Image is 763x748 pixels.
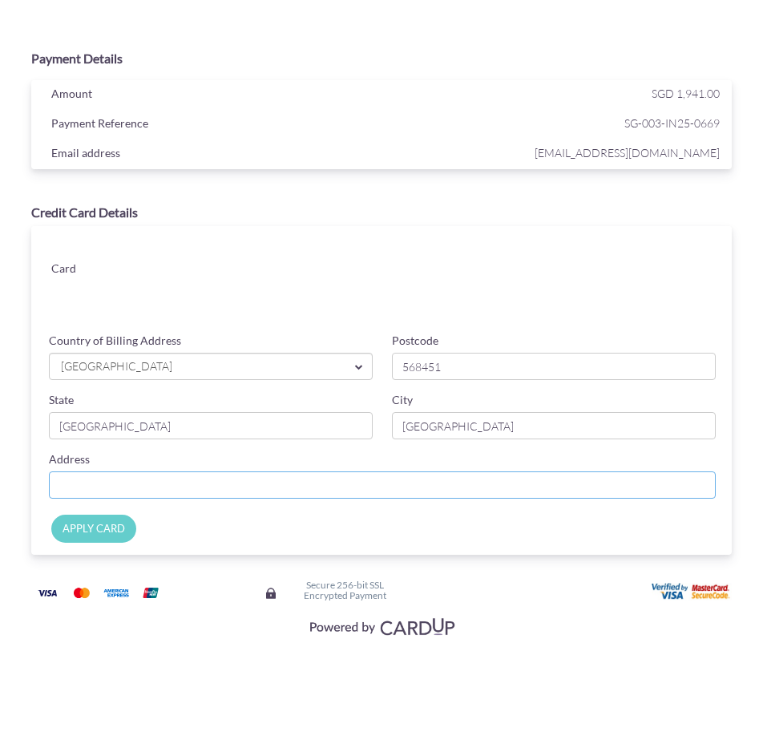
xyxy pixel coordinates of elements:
[282,277,468,305] iframe: Secure card expiration date input frame
[49,353,373,380] a: [GEOGRAPHIC_DATA]
[49,333,181,349] label: Country of Billing Address
[39,258,270,282] div: Card
[652,583,732,600] img: User card
[31,583,63,603] img: Visa
[443,143,720,163] span: [EMAIL_ADDRESS][DOMAIN_NAME]
[49,392,74,408] label: State
[304,580,386,600] h6: Secure 256-bit SSL Encrypted Payment
[39,143,443,167] div: Email address
[31,50,732,68] div: Payment Details
[66,583,98,603] img: Mastercard
[264,587,277,600] img: Secure lock
[59,358,332,375] span: [GEOGRAPHIC_DATA]
[301,612,462,641] img: Visa, Mastercard
[39,83,443,107] div: Amount
[652,87,720,100] span: SGD 1,941.00
[100,583,132,603] img: American Express
[49,451,90,467] label: Address
[135,583,167,603] img: Union Pay
[443,113,720,133] span: SG-003-IN25-0669
[51,515,136,543] input: APPLY CARD
[39,113,443,137] div: Payment Reference
[31,204,732,222] div: Credit Card Details
[282,242,658,271] iframe: Secure card number input frame
[392,333,438,349] label: Postcode
[470,277,656,305] iframe: Secure card security code input frame
[392,392,413,408] label: City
